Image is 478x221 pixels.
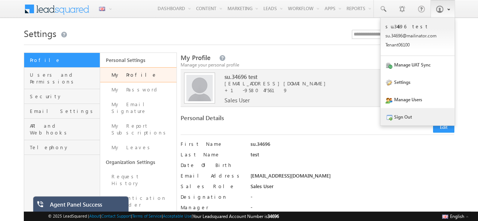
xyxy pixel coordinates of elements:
[100,119,176,140] a: My Report Subscriptions
[100,53,176,67] a: Personal Settings
[100,191,176,212] a: Authentication Provider
[224,73,443,80] span: su.34696 test
[24,119,100,140] a: API and Webhooks
[163,213,192,218] a: Acceptable Use
[30,71,98,85] span: Users and Permissions
[385,33,450,39] p: su.34 696@m ailin ator. com
[100,155,176,169] a: Organization Settings
[132,213,162,218] a: Terms of Service
[433,122,454,133] button: Edit
[100,67,176,82] a: My Profile
[381,56,455,73] a: Manage UAT Sync
[24,89,100,104] a: Security
[385,42,450,48] p: Tenan t0610 0
[381,108,455,125] a: Sign Out
[181,141,244,147] label: First Name
[30,93,98,100] span: Security
[381,73,455,91] a: Settings
[181,114,314,125] div: Personal Details
[251,141,454,151] div: su.34696
[48,213,279,220] span: © 2025 LeadSquared | | | | |
[100,97,176,119] a: My Email Signature
[181,151,244,158] label: Last Name
[181,53,210,62] span: My Profile
[30,108,98,114] span: Email Settings
[24,53,100,68] a: Profile
[251,172,454,183] div: [EMAIL_ADDRESS][DOMAIN_NAME]
[101,213,131,218] a: Contact Support
[100,169,176,191] a: Request History
[181,162,244,168] label: Date Of Birth
[251,183,454,193] div: Sales User
[440,212,470,221] button: English
[100,140,176,155] a: My Leaves
[181,204,244,211] label: Manager
[381,91,455,108] a: Manage Users
[181,62,454,68] div: Manage your personal profile
[381,18,455,56] a: su.34696 test su.34696@mailinator.com Tenant06100
[224,87,288,93] span: +1-9580475619
[181,193,244,200] label: Designation
[450,213,464,219] span: English
[385,23,450,29] p: su.34696 test
[100,82,176,97] a: My Password
[30,122,98,136] span: API and Webhooks
[268,213,279,219] span: 34696
[181,172,244,179] label: Email Address
[24,68,100,89] a: Users and Permissions
[24,104,100,119] a: Email Settings
[224,80,443,87] span: [EMAIL_ADDRESS][DOMAIN_NAME]
[24,27,56,39] span: Settings
[251,204,454,215] div: -
[24,140,100,155] a: Telephony
[30,57,98,63] span: Profile
[181,183,244,190] label: Sales Role
[193,213,279,219] span: Your Leadsquared Account Number is
[89,213,100,218] a: About
[50,201,123,212] div: Agent Panel Success
[30,144,98,151] span: Telephony
[251,193,454,204] div: -
[224,97,250,104] span: Sales User
[251,151,454,162] div: test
